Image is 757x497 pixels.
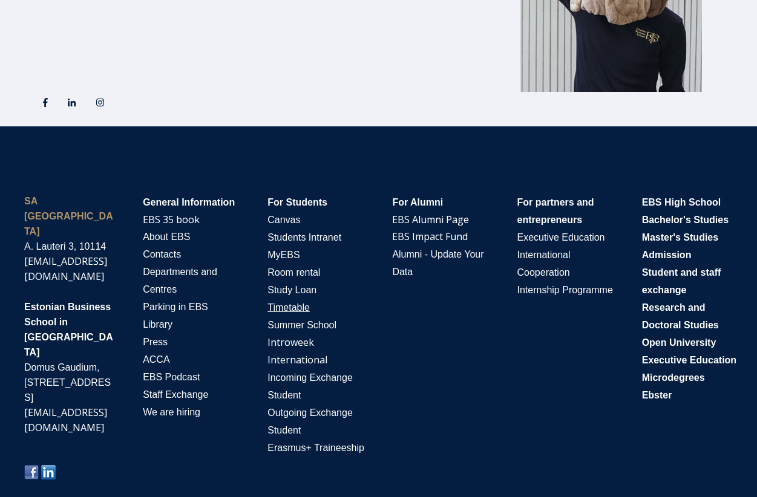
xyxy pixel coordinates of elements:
a: Ebster [642,388,672,401]
a: Alumni - Update Your Data [392,247,483,278]
span: Erasmus+ Traineeship [267,443,364,453]
span: Outgoing Exchange Student [267,408,353,435]
span: For Students [267,197,327,207]
span: ACCA [143,354,169,365]
span: Domus Gaudium, [STREET_ADDRESS] [24,362,111,403]
span: Internship Programme [517,285,613,295]
span: I [267,337,313,348]
a: International Cooperation [517,248,571,279]
a: [EMAIL_ADDRESS][DOMAIN_NAME] [24,255,107,283]
span: I [267,355,327,365]
a: About EBS [143,230,190,243]
span: Study Loan [267,285,316,295]
a: Microdegrees [642,371,705,384]
span: Contacts [143,249,181,259]
span: Staff Exchange [143,389,208,400]
a: Research and Doctoral Studies [642,300,719,331]
span: Microdegrees [642,372,705,383]
a: ACCA [143,352,169,366]
span: Students Intranet [267,232,341,242]
a: nternational [270,353,327,366]
span: Room rental [267,267,320,278]
a: Executive Education [517,230,605,244]
a: Executive Education [642,353,737,366]
a: Erasmus+ Traineeship [267,441,364,454]
a: Timetable [267,302,310,313]
span: For partners and entrepreneurs [517,197,594,225]
a: EBS 35 book [143,213,200,226]
span: Ebster [642,390,672,400]
span: Departments and Centres [143,267,217,294]
a: Incoming Exchange Student [267,371,353,401]
a: Departments and Centres [143,265,217,296]
span: General Information [143,197,235,207]
a: ntroweek [270,336,314,349]
span: Open University [642,337,716,348]
a: Summer School [267,318,336,331]
a: Student and staff exchange [642,265,721,296]
span: Incoming Exchange Student [267,372,353,400]
span: Admission [642,250,692,260]
span: Executive Education [517,232,605,242]
a: Room rental [267,265,320,279]
a: EBS High School [642,195,721,209]
a: EBS Alumni Page [392,213,469,226]
span: Student and staff exchange [642,267,721,295]
span: MyEBS [267,250,300,260]
a: Bachelor's Studies [642,213,729,226]
a: Outgoing Exchange Student [267,406,353,437]
span: About EBS [143,232,190,242]
a: MyEBS [267,248,300,261]
a: EBS Podcast [143,370,200,383]
span: Alumni - Update Your Data [392,249,483,277]
a: Students Intranet [267,230,341,244]
span: Press [143,337,168,347]
a: Press [143,335,168,348]
a: We are hiring [143,405,200,418]
img: Share on linkedin [41,465,56,479]
span: A. Lauteri 3, 10114 [24,241,106,252]
span: Research and Doctoral Studies [642,302,719,330]
a: Admission [642,248,692,261]
span: Estonian Business School in [GEOGRAPHIC_DATA] [24,302,113,357]
span: Parking in EBS [143,302,208,312]
span: We are hiring [143,407,200,417]
span: EBS High School [642,197,721,207]
a: Staff Exchange [143,388,208,401]
a: Library [143,317,172,331]
a: Open University [642,336,716,349]
span: Bachelor's Studies [642,215,729,225]
a: Contacts [143,247,181,261]
span: Library [143,319,172,330]
a: Parking in EBS [143,300,208,313]
span: EBS Podcast [143,372,200,382]
a: Study Loan [267,283,316,296]
span: Executive Education [642,355,737,365]
span: Master's Studies [642,232,719,242]
a: EBS Impact Fund [392,230,468,243]
strong: SA [GEOGRAPHIC_DATA] [24,196,113,236]
iframe: Embedded CTA [36,38,172,74]
a: Internship Programme [517,283,613,296]
span: For Alumni [392,197,443,207]
span: Canvas [267,215,300,225]
span: Summer School [267,320,336,330]
a: [EMAIL_ADDRESS][DOMAIN_NAME] [24,406,107,434]
img: Share on facebook [24,465,39,479]
a: Canvas [267,213,300,226]
a: Master's Studies [642,230,719,244]
span: International Cooperation [517,250,571,278]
